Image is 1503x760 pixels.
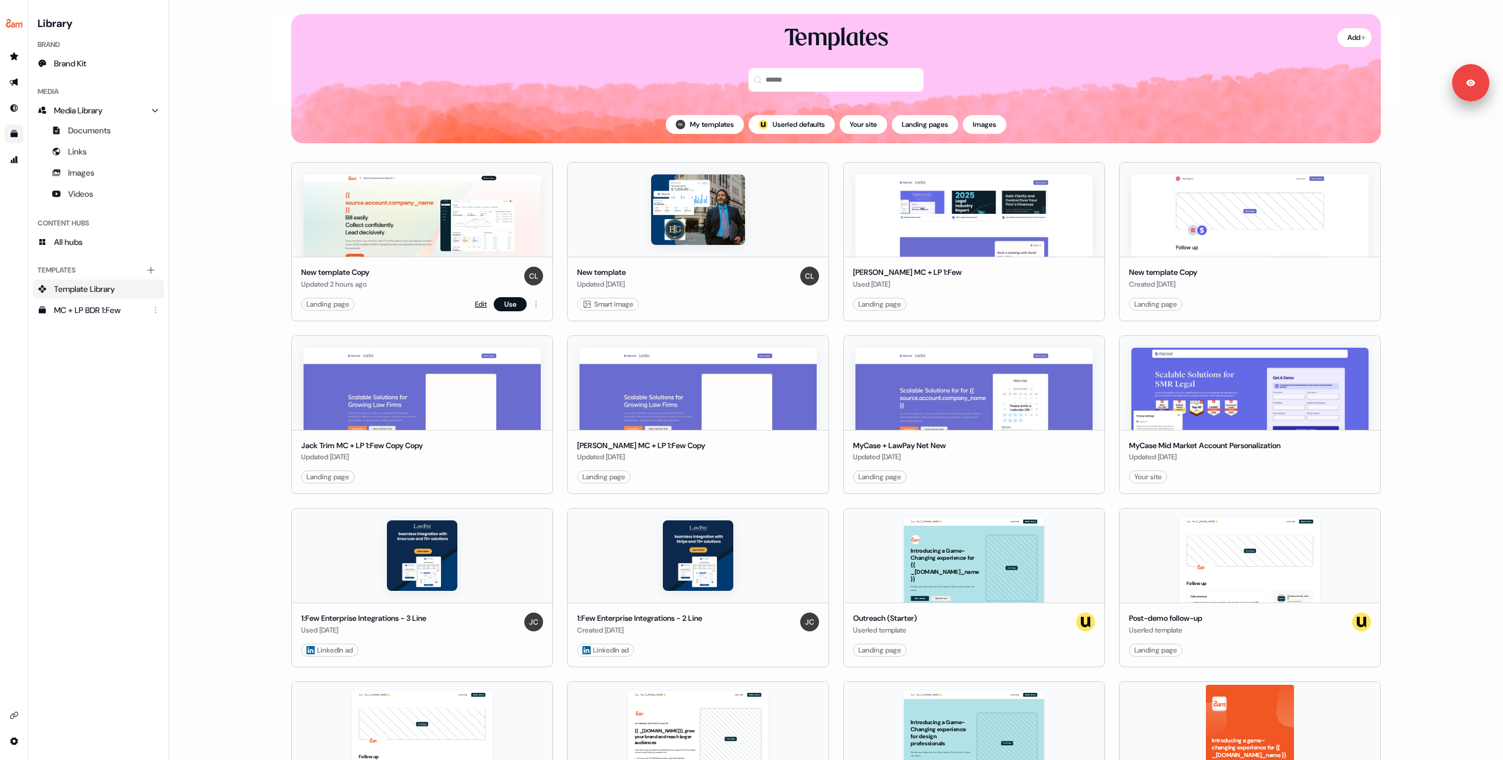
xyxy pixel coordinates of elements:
div: New template Copy [1129,267,1197,278]
div: 1:Few Enterprise Integrations - 2 Line [577,613,702,624]
div: Outreach (Starter) [853,613,917,624]
div: Smart image [582,298,633,310]
div: Landing page [858,471,901,483]
div: Updated [DATE] [577,278,626,290]
div: Templates [784,23,888,54]
button: New templateNew templateUpdated [DATE]Charlie Smart image [567,162,829,321]
span: Documents [68,125,111,136]
button: Landing pages [892,115,958,134]
img: userled logo [759,120,768,129]
button: Images [963,115,1006,134]
div: Userled template [1129,624,1202,636]
div: Updated [DATE] [301,451,423,463]
a: Videos [33,184,164,203]
span: Template Library [54,283,115,295]
a: Links [33,142,164,161]
a: Media Library [33,101,164,120]
img: New template [651,174,745,245]
div: Used [DATE] [301,624,426,636]
div: Landing page [858,298,901,310]
div: Post-demo follow-up [1129,613,1202,624]
div: LinkedIn ad [582,644,629,656]
button: 1:Few Enterprise Integrations - 3 Line1:Few Enterprise Integrations - 3 LineUsed [DATE]Jason Link... [291,508,553,667]
img: New template Copy [304,174,541,257]
a: Brand Kit [33,54,164,73]
div: LinkedIn ad [306,644,353,656]
a: Go to Inbound [5,99,23,117]
button: MyCase Mid Market Account PersonalizationMyCase Mid Market Account PersonalizationUpdated [DATE]Y... [1119,335,1381,495]
a: Go to integrations [5,706,23,725]
img: Ruth [676,120,685,129]
button: My templates [666,115,744,134]
div: Landing page [582,471,625,483]
span: Links [68,146,87,157]
button: Hey {{ _[DOMAIN_NAME] }} 👋Learn moreBook a demoIntroducing a Game-Changing experience for {{ _[DO... [843,508,1105,667]
button: New template CopyNew template CopyCreated [DATE]Landing page [1119,162,1381,321]
div: Templates [33,261,164,280]
div: Used [DATE] [853,278,962,290]
a: Go to outbound experience [5,73,23,92]
div: Updated 2 hours ago [301,278,369,290]
img: MyCase Mid Market Account Personalization [1131,348,1369,430]
div: MyCase Mid Market Account Personalization [1129,440,1280,452]
button: userled logo;Userled defaults [749,115,835,134]
div: ; [759,120,768,129]
div: New template Copy [301,267,369,278]
div: MyCase + LawPay Net New [853,440,946,452]
img: David An MC + LP 1:Few [855,174,1093,257]
div: Updated [DATE] [577,451,705,463]
div: Brand [33,35,164,54]
a: All hubs [33,233,164,251]
img: Charlie [524,267,543,285]
a: Template Library [33,280,164,298]
div: Userled template [853,624,917,636]
div: Landing page [1134,298,1177,310]
a: Edit [475,298,487,310]
img: userled logo [1352,613,1371,631]
div: Updated [DATE] [1129,451,1280,463]
a: Go to templates [5,125,23,143]
span: All hubs [54,236,83,248]
div: Created [DATE] [577,624,702,636]
button: Jack Trim MC + LP 1:Few Copy CopyJack Trim MC + LP 1:Few Copy CopyUpdated [DATE]Landing page [291,335,553,495]
div: Media [33,82,164,101]
img: 1:Few Enterprise Integrations - 3 Line [387,520,457,591]
div: Landing page [306,298,349,310]
a: Images [33,163,164,182]
button: Add [1337,28,1371,47]
a: Go to prospects [5,47,23,66]
button: David An MC + LP 1:Few[PERSON_NAME] MC + LP 1:FewUsed [DATE]Landing page [843,162,1105,321]
div: Jack Trim MC + LP 1:Few Copy Copy [301,440,423,452]
button: Garrett Meier MC + LP 1:Few Copy[PERSON_NAME] MC + LP 1:Few CopyUpdated [DATE]Landing page [567,335,829,495]
img: Jack Trim MC + LP 1:Few Copy Copy [304,348,541,430]
span: Brand Kit [54,58,86,69]
img: userled logo [1076,613,1095,631]
button: Your site [840,115,887,134]
div: Content Hubs [33,214,164,233]
a: MC + LP BDR 1:Few [33,301,164,320]
img: MyCase + LawPay Net New [855,348,1093,430]
img: Jason [524,613,543,631]
div: [PERSON_NAME] MC + LP 1:Few Copy [577,440,705,452]
div: Updated [DATE] [853,451,946,463]
div: Your site [1134,471,1162,483]
h3: Library [33,14,164,31]
a: Documents [33,121,164,140]
button: 1:Few Enterprise Integrations - 2 Line1:Few Enterprise Integrations - 2 LineCreated [DATE]Jason L... [567,508,829,667]
button: Use [494,297,527,311]
span: Media Library [54,105,103,116]
div: Created [DATE] [1129,278,1197,290]
a: Go to attribution [5,150,23,169]
button: Hey {{ _[DOMAIN_NAME] }} 👋Learn moreBook a demoYour imageFollow upCall summary Understand what cu... [1119,508,1381,667]
div: Landing page [1134,644,1177,656]
a: Go to integrations [5,732,23,751]
div: [PERSON_NAME] MC + LP 1:Few [853,267,962,278]
div: MC + LP BDR 1:Few [54,304,145,316]
button: New template CopyNew template CopyUpdated 2 hours agoCharlieLanding pageEditUse [291,162,553,321]
span: Images [68,167,95,179]
div: New template [577,267,626,278]
img: Charlie [800,267,819,285]
img: New template Copy [1131,174,1369,257]
img: 1:Few Enterprise Integrations - 2 Line [663,520,733,591]
div: Landing page [858,644,901,656]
